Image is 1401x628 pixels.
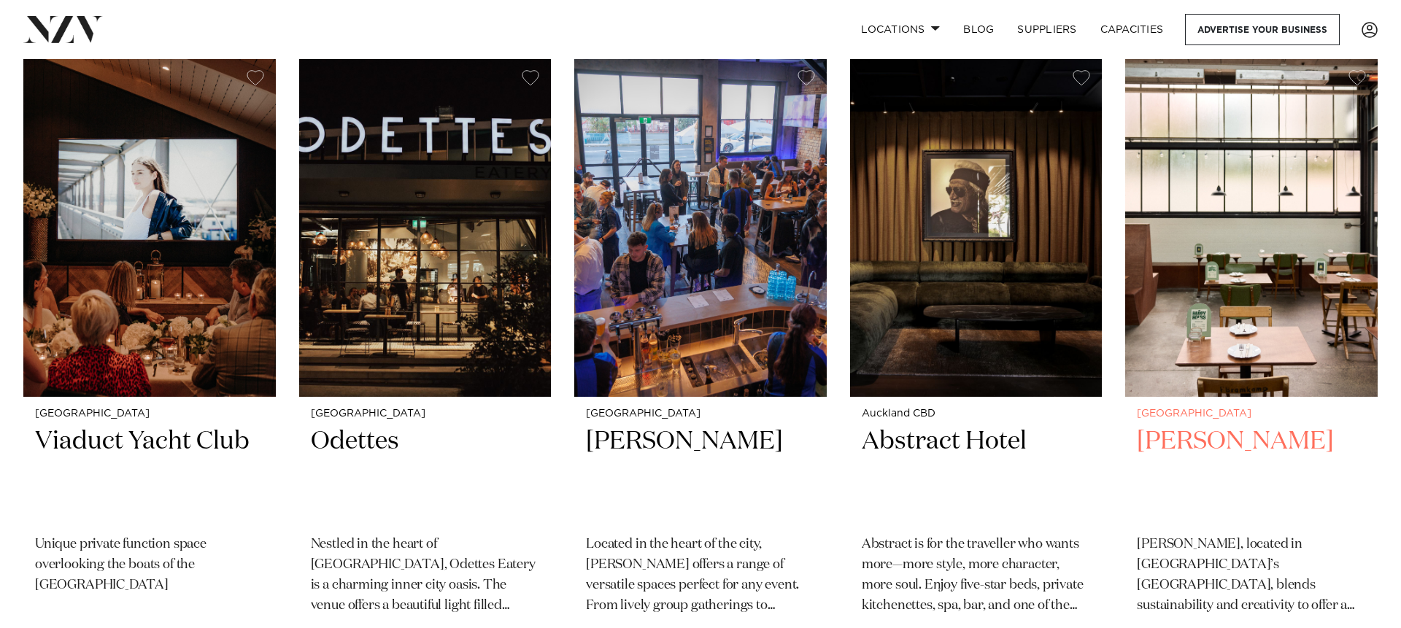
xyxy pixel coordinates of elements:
[35,535,264,596] p: Unique private function space overlooking the boats of the [GEOGRAPHIC_DATA]
[849,14,952,45] a: Locations
[586,408,815,419] small: [GEOGRAPHIC_DATA]
[1137,408,1366,419] small: [GEOGRAPHIC_DATA]
[35,425,264,524] h2: Viaduct Yacht Club
[311,535,540,616] p: Nestled in the heart of [GEOGRAPHIC_DATA], Odettes Eatery is a charming inner city oasis. The ven...
[1006,14,1088,45] a: SUPPLIERS
[586,425,815,524] h2: [PERSON_NAME]
[1137,535,1366,616] p: [PERSON_NAME], located in [GEOGRAPHIC_DATA]’s [GEOGRAPHIC_DATA], blends sustainability and creati...
[311,408,540,419] small: [GEOGRAPHIC_DATA]
[35,408,264,419] small: [GEOGRAPHIC_DATA]
[952,14,1006,45] a: BLOG
[586,535,815,616] p: Located in the heart of the city, [PERSON_NAME] offers a range of versatile spaces perfect for an...
[1185,14,1340,45] a: Advertise your business
[1089,14,1176,45] a: Capacities
[862,408,1091,419] small: Auckland CBD
[1137,425,1366,524] h2: [PERSON_NAME]
[862,535,1091,616] p: Abstract is for the traveller who wants more—more style, more character, more soul. Enjoy five-st...
[23,16,103,42] img: nzv-logo.png
[862,425,1091,524] h2: Abstract Hotel
[311,425,540,524] h2: Odettes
